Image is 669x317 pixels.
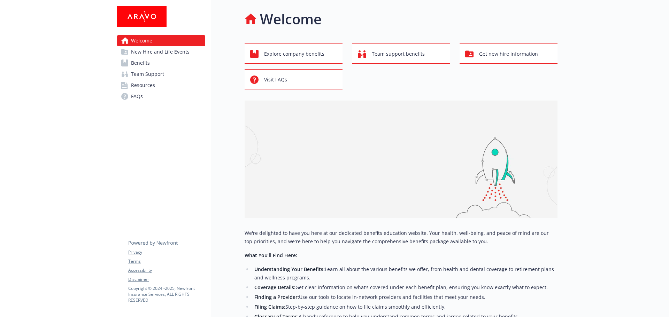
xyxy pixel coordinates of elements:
li: Step-by-step guidance on how to file claims smoothly and efficiently. [252,303,557,311]
img: overview page banner [245,101,557,218]
span: New Hire and Life Events [131,46,190,57]
p: Copyright © 2024 - 2025 , Newfront Insurance Services, ALL RIGHTS RESERVED [128,285,205,303]
a: Resources [117,80,205,91]
strong: Finding a Provider: [254,294,299,300]
a: Disclaimer [128,276,205,283]
a: Team Support [117,69,205,80]
span: Resources [131,80,155,91]
h1: Welcome [260,9,322,30]
button: Visit FAQs [245,69,343,89]
button: Explore company benefits [245,43,343,64]
a: Terms [128,258,205,264]
span: Team support benefits [372,47,425,61]
li: Learn all about the various benefits we offer, from health and dental coverage to retirement plan... [252,265,557,282]
button: Get new hire information [460,43,557,64]
li: Get clear information on what’s covered under each benefit plan, ensuring you know exactly what t... [252,283,557,292]
li: Use our tools to locate in-network providers and facilities that meet your needs. [252,293,557,301]
strong: Understanding Your Benefits: [254,266,325,272]
span: Visit FAQs [264,73,287,86]
span: Team Support [131,69,164,80]
a: Privacy [128,249,205,255]
strong: Filing Claims: [254,303,285,310]
strong: Coverage Details: [254,284,295,291]
a: Accessibility [128,267,205,274]
strong: What You’ll Find Here: [245,252,297,259]
span: Welcome [131,35,152,46]
button: Team support benefits [352,43,450,64]
a: Welcome [117,35,205,46]
p: We're delighted to have you here at our dedicated benefits education website. Your health, well-b... [245,229,557,246]
span: Get new hire information [479,47,538,61]
span: Explore company benefits [264,47,324,61]
span: Benefits [131,57,150,69]
a: New Hire and Life Events [117,46,205,57]
a: Benefits [117,57,205,69]
span: FAQs [131,91,143,102]
a: FAQs [117,91,205,102]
